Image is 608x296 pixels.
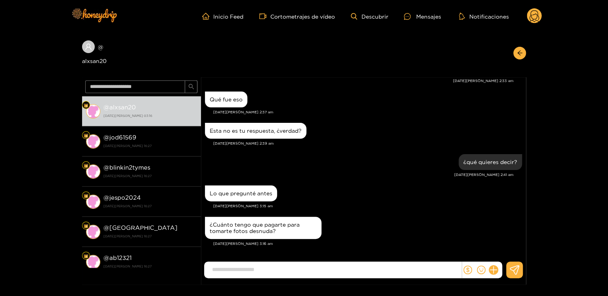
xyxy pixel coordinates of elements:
button: Notificaciones [457,12,511,20]
img: conversación [86,104,100,118]
font: Qué fue eso [210,96,243,102]
font: ¿Cuánto tengo que pagarte para tomarte fotos desnuda? [210,222,300,234]
img: conversación [86,225,100,239]
font: [DATE][PERSON_NAME] 16:27 [103,144,152,147]
font: ¿qué quieres decir? [463,159,517,165]
font: @ [98,44,103,50]
button: dólar [462,264,474,276]
font: blinkin2tymes [109,164,150,171]
font: [DATE][PERSON_NAME] 03:16 [103,114,152,117]
font: Cortometrajes de vídeo [270,13,335,19]
div: 16 de agosto, 3:16 am [205,217,321,239]
span: buscar [188,84,194,90]
button: flecha izquierda [513,47,526,59]
font: Descubrir [361,13,388,19]
img: Nivel de ventilador [84,193,88,198]
font: [DATE][PERSON_NAME] 16:27 [103,265,152,268]
font: Mensajes [416,13,441,19]
div: 16 de agosto, 3:15 am [205,185,277,201]
a: Inicio Feed [202,13,243,20]
img: conversación [86,164,100,179]
img: conversación [86,195,100,209]
font: [DATE][PERSON_NAME] 3:15 am [213,204,273,208]
a: Descubrir [351,13,388,20]
span: usuario [85,43,92,50]
img: Nivel de ventilador [84,133,88,138]
font: [DATE][PERSON_NAME] 3:16 am [213,242,273,246]
font: @[GEOGRAPHIC_DATA] [103,224,178,231]
font: [DATE][PERSON_NAME] 2:41 am [454,173,514,177]
img: conversación [86,255,100,269]
font: [DATE][PERSON_NAME] 16:27 [103,235,152,238]
font: @ [103,134,109,141]
font: Notificaciones [469,13,509,19]
span: sonrisa [477,265,486,274]
font: alxsan20 [82,58,107,64]
span: flecha izquierda [517,50,523,57]
div: 16 de agosto, 2:39 am [205,123,306,139]
img: Nivel de ventilador [84,103,88,108]
img: Nivel de ventilador [84,223,88,228]
font: @ [103,254,109,261]
button: buscar [185,80,197,93]
div: @alxsan20 [82,40,201,65]
font: @ [103,164,109,171]
div: 16 de agosto, 2:37 am [205,92,247,107]
span: dólar [463,265,472,274]
font: Inicio Feed [213,13,243,19]
img: conversación [86,134,100,149]
span: hogar [202,13,213,20]
font: alxsan20 [109,104,136,111]
font: ab12321 [109,254,132,261]
div: 16 de agosto, 2:41 am [459,154,522,170]
font: [DATE][PERSON_NAME] 16:27 [103,174,152,178]
font: jespo2024 [109,194,141,201]
img: Nivel de ventilador [84,163,88,168]
font: [DATE][PERSON_NAME] 2:33 am [453,79,514,83]
font: [DATE][PERSON_NAME] 2:37 am [213,110,273,114]
font: jod61569 [109,134,136,141]
font: Esta no es tu respuesta, ¿verdad? [210,128,302,134]
font: [DATE][PERSON_NAME] 2:39 am [213,141,274,145]
font: Lo que pregunté antes [210,190,272,196]
font: @ [103,194,109,201]
a: Cortometrajes de vídeo [259,13,335,20]
font: [DATE][PERSON_NAME] 16:27 [103,204,152,208]
span: cámara de vídeo [259,13,270,20]
font: @ [103,104,109,111]
img: Nivel de ventilador [84,254,88,258]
